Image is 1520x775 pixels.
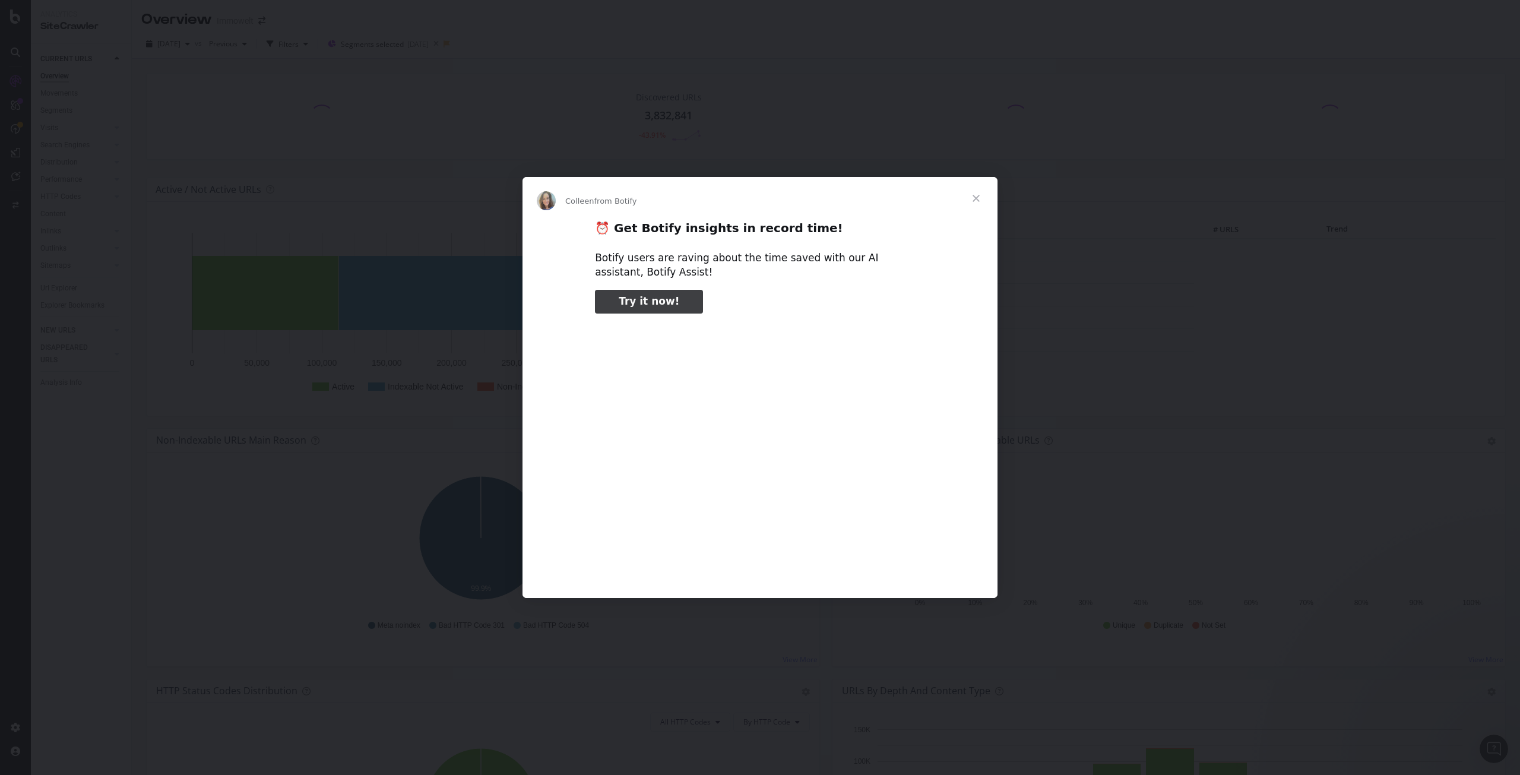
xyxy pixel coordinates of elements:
span: Colleen [565,197,594,205]
span: Close [955,177,997,220]
video: Play video [512,324,1008,571]
a: Try it now! [595,290,703,314]
img: Profile image for Colleen [537,191,556,210]
span: from Botify [594,197,637,205]
span: Try it now! [619,295,679,307]
div: Botify users are raving about the time saved with our AI assistant, Botify Assist! [595,251,925,280]
h2: ⏰ Get Botify insights in record time! [595,220,925,242]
